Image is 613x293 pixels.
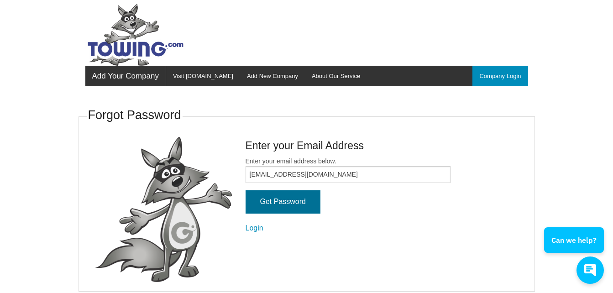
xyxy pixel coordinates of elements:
[305,66,367,86] a: About Our Service
[88,107,181,124] h3: Forgot Password
[246,224,263,232] a: Login
[246,157,451,183] label: Enter your email address below.
[246,166,451,183] input: Enter your email address below.
[537,202,613,293] iframe: Conversations
[85,66,166,86] a: Add Your Company
[95,137,232,283] img: fox-Presenting.png
[240,66,305,86] a: Add New Company
[472,66,528,86] a: Company Login
[246,138,451,153] h4: Enter your Email Address
[166,66,240,86] a: Visit [DOMAIN_NAME]
[246,190,320,214] input: Get Password
[85,4,186,66] img: Towing.com Logo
